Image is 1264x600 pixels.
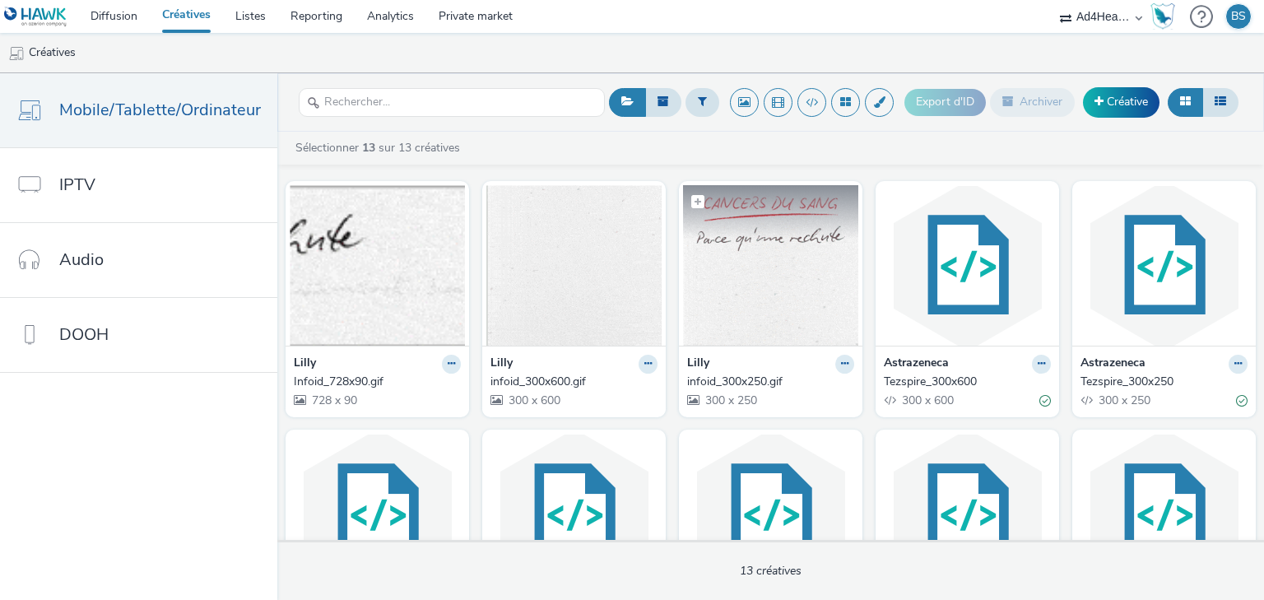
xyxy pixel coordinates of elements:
span: 13 créatives [740,563,802,579]
div: infoid_300x250.gif [687,374,848,390]
a: Hawk Academy [1150,3,1182,30]
button: Archiver [990,88,1075,116]
div: Tezspire_300x600 [884,374,1044,390]
img: infoid_300x250.gif visual [683,185,858,346]
div: Valide [1039,392,1051,409]
img: mobile [8,45,25,62]
span: 300 x 250 [704,393,757,408]
div: Infoid_728x90.gif [294,374,454,390]
strong: Lilly [687,355,709,374]
img: undefined Logo [4,7,67,27]
strong: Astrazeneca [1080,355,1145,374]
a: Tezspire_300x250 [1080,374,1248,390]
img: Hawk Academy [1150,3,1175,30]
a: Créative [1083,87,1159,117]
span: 300 x 250 [1097,393,1150,408]
span: 300 x 600 [900,393,954,408]
img: AstraZeneca_Pneumo_300x250 visual [486,434,662,594]
div: Tezspire_300x250 [1080,374,1241,390]
div: infoid_300x600.gif [490,374,651,390]
strong: Astrazeneca [884,355,949,374]
a: Infoid_728x90.gif [294,374,461,390]
a: infoid_300x250.gif [687,374,854,390]
img: Tezspire_300x250 visual [1076,185,1252,346]
img: AstraZeneca_MedecinInterne_300x250 (copy) visual [880,434,1055,594]
span: IPTV [59,173,95,197]
img: infoid_300x600.gif visual [486,185,662,346]
strong: Lilly [294,355,316,374]
button: Liste [1202,88,1238,116]
img: AstraZeneca_Pneumo_300x600 visual [683,434,858,594]
div: Valide [1236,392,1248,409]
img: Infoid_728x90.gif visual [290,185,465,346]
strong: Lilly [490,355,513,374]
img: Tezspire_300x600 visual [880,185,1055,346]
strong: 13 [362,140,375,156]
button: Grille [1168,88,1203,116]
span: Audio [59,248,104,272]
a: Tezspire_300x600 [884,374,1051,390]
input: Rechercher... [299,88,605,117]
a: infoid_300x600.gif [490,374,658,390]
span: DOOH [59,323,109,347]
div: BS [1231,4,1246,29]
span: Mobile/Tablette/Ordinateur [59,98,261,122]
a: Sélectionner sur 13 créatives [294,140,467,156]
img: AstraZeneca_MedecinInterne_300x600 visual [1076,434,1252,594]
img: Tezspire_728*90 visual [290,434,465,594]
span: 728 x 90 [310,393,357,408]
button: Export d'ID [904,89,986,115]
span: 300 x 600 [507,393,560,408]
